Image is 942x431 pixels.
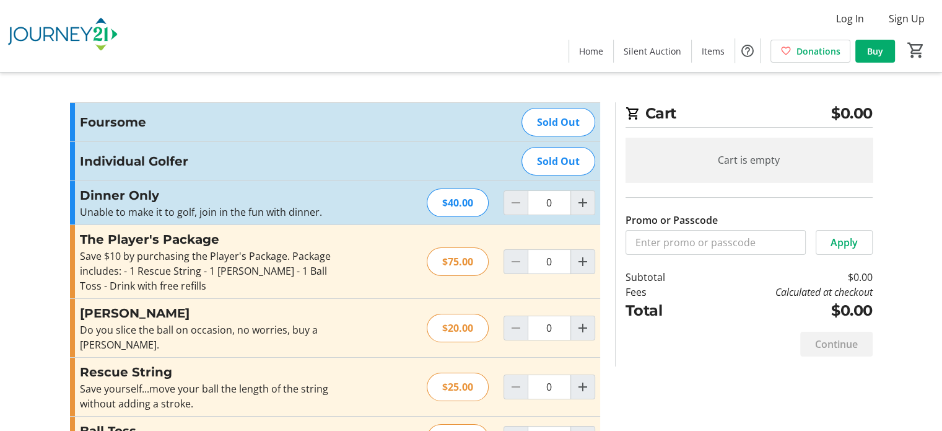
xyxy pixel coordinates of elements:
a: Donations [770,40,850,63]
button: Increment by one [571,250,595,273]
button: Increment by one [571,316,595,340]
td: Fees [626,285,697,300]
div: Save yourself...move your ball the length of the string without adding a stroke. [80,381,351,411]
div: Sold Out [521,147,595,176]
td: Subtotal [626,270,697,285]
button: Increment by one [571,375,595,399]
span: Sign Up [889,11,925,26]
input: Enter promo or passcode [626,230,806,255]
div: $40.00 [427,189,489,217]
span: $0.00 [831,102,873,125]
h3: The Player's Package [80,230,351,249]
div: Cart is empty [626,138,873,182]
input: Dinner Only Quantity [528,190,571,215]
button: Apply [816,230,873,255]
span: Donations [796,45,840,58]
div: $25.00 [427,373,489,401]
h3: Individual Golfer [80,152,351,171]
a: Home [569,40,613,63]
img: Journey21's Logo [7,5,118,67]
div: $20.00 [427,314,489,342]
td: $0.00 [697,300,872,322]
input: Rescue String Quantity [528,375,571,399]
button: Help [735,38,760,63]
h3: [PERSON_NAME] [80,304,351,322]
button: Increment by one [571,191,595,215]
span: Apply [831,235,858,250]
input: Mulligan Quantity [528,316,571,340]
span: Home [579,45,603,58]
span: Silent Auction [624,45,681,58]
button: Cart [905,39,927,61]
a: Silent Auction [614,40,691,63]
h3: Foursome [80,113,351,131]
span: Buy [867,45,883,58]
a: Items [692,40,735,63]
a: Buy [855,40,895,63]
td: Calculated at checkout [697,285,872,300]
h2: Cart [626,102,873,128]
div: $75.00 [427,247,489,276]
span: Items [702,45,725,58]
td: $0.00 [697,270,872,285]
td: Total [626,300,697,322]
span: Log In [836,11,864,26]
label: Promo or Passcode [626,213,718,228]
div: Sold Out [521,108,595,136]
p: Unable to make it to golf, join in the fun with dinner. [80,205,351,220]
div: Save $10 by purchasing the Player's Package. Package includes: - 1 Rescue String - 1 [PERSON_NAME... [80,249,351,293]
button: Log In [826,9,874,29]
h3: Rescue String [80,363,351,381]
h3: Dinner Only [80,186,351,205]
button: Sign Up [879,9,935,29]
div: Do you slice the ball on occasion, no worries, buy a [PERSON_NAME]. [80,322,351,352]
input: The Player's Package Quantity [528,249,571,274]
